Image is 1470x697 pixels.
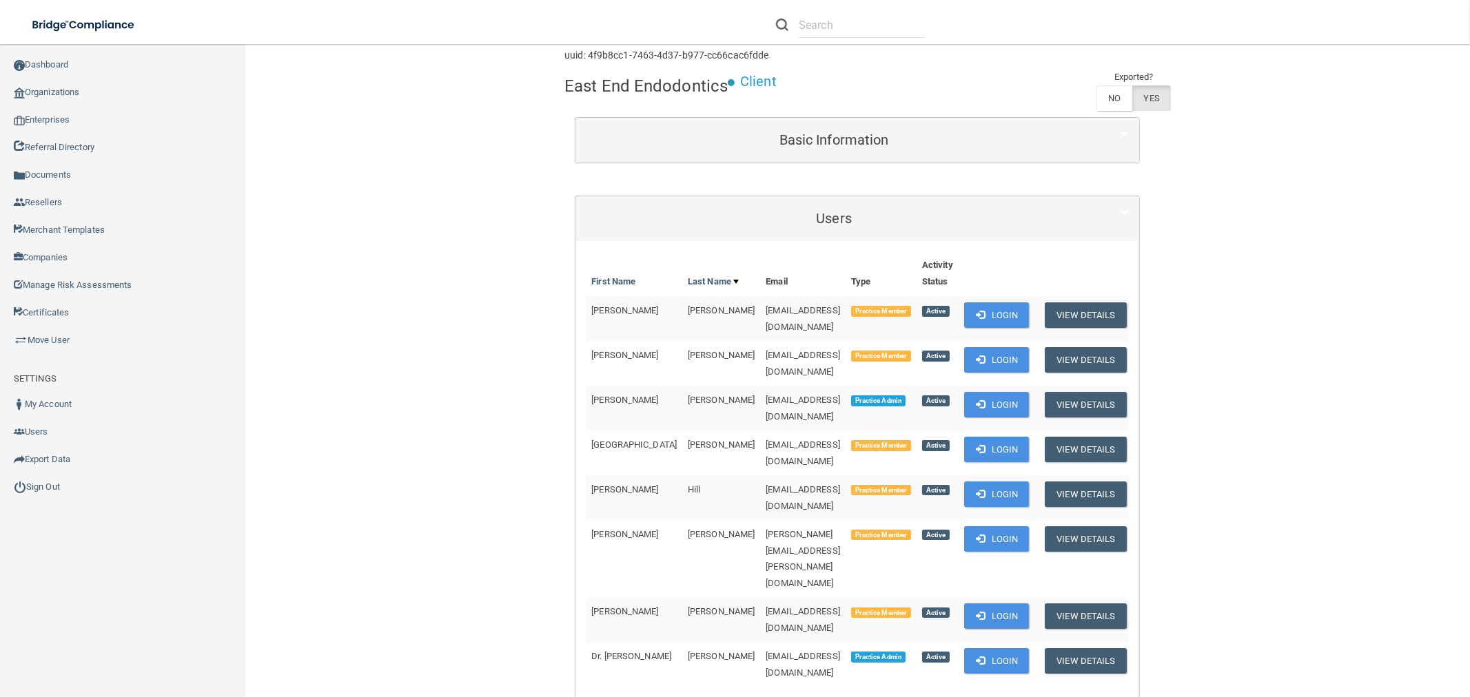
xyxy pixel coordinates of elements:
span: Hill [688,484,700,495]
label: NO [1096,85,1132,111]
span: Active [922,485,950,496]
label: SETTINGS [14,371,57,387]
span: [PERSON_NAME] [591,350,658,360]
button: View Details [1045,526,1126,552]
button: Login [964,437,1030,462]
img: bridge_compliance_login_screen.278c3ca4.svg [21,11,147,39]
button: Login [964,347,1030,373]
span: Practice Member [851,485,911,496]
h6: uuid: 4f9b8cc1-7463-4d37-b977-cc66cac6fdde [564,50,768,61]
span: Active [922,530,950,541]
span: [PERSON_NAME] [688,606,755,616]
button: View Details [1045,437,1126,462]
button: Login [964,392,1030,417]
span: [PERSON_NAME] [688,395,755,405]
span: [PERSON_NAME][EMAIL_ADDRESS][PERSON_NAME][DOMAIN_NAME] [766,529,840,589]
h5: Users [586,211,1082,226]
button: Login [964,603,1030,629]
span: [EMAIL_ADDRESS][DOMAIN_NAME] [766,651,840,678]
td: Exported? [1096,69,1171,85]
button: Login [964,526,1030,552]
span: [EMAIL_ADDRESS][DOMAIN_NAME] [766,439,840,466]
span: Practice Admin [851,652,906,663]
input: Search [799,12,925,38]
span: [GEOGRAPHIC_DATA] [591,439,677,450]
img: ic_user_dark.df1a06c3.png [14,399,25,410]
span: Active [922,395,950,406]
span: [PERSON_NAME] [688,350,755,360]
button: Login [964,481,1030,507]
p: Client [740,69,777,94]
a: First Name [591,273,635,290]
img: icon-documents.8dae5593.png [14,170,25,181]
span: Active [922,607,950,618]
span: Practice Admin [851,395,906,406]
a: Users [586,203,1129,234]
span: [PERSON_NAME] [591,529,658,539]
span: [PERSON_NAME] [688,529,755,539]
button: View Details [1045,392,1126,417]
img: icon-export.b9366987.png [14,454,25,465]
img: enterprise.0d942306.png [14,116,25,125]
span: Practice Member [851,440,911,451]
span: [PERSON_NAME] [591,484,658,495]
span: Active [922,306,950,317]
img: organization-icon.f8decf85.png [14,87,25,98]
span: Practice Member [851,351,911,362]
h5: Basic Information [586,132,1082,147]
span: Dr. [PERSON_NAME] [591,651,671,661]
span: [EMAIL_ADDRESS][DOMAIN_NAME] [766,305,840,332]
button: Login [964,648,1030,674]
span: [PERSON_NAME] [591,606,658,616]
span: [PERSON_NAME] [688,305,755,315]
span: Active [922,440,950,451]
th: Email [760,251,846,296]
img: icon-users.e205127d.png [14,426,25,437]
span: [EMAIL_ADDRESS][DOMAIN_NAME] [766,606,840,633]
span: [PERSON_NAME] [688,439,755,450]
img: ic_power_dark.7ecde6b1.png [14,481,26,493]
a: Last Name [688,273,739,290]
button: View Details [1045,648,1126,674]
button: View Details [1045,481,1126,507]
span: Practice Member [851,607,911,618]
span: [PERSON_NAME] [688,651,755,661]
h4: East End Endodontics [564,77,728,95]
span: [PERSON_NAME] [591,395,658,405]
button: Login [964,302,1030,328]
img: ic_dashboard_dark.d01f4a41.png [14,60,25,71]
span: Practice Member [851,306,911,317]
button: View Details [1045,302,1126,328]
span: [EMAIL_ADDRESS][DOMAIN_NAME] [766,484,840,511]
span: Practice Member [851,530,911,541]
span: [EMAIL_ADDRESS][DOMAIN_NAME] [766,350,840,377]
img: ic-search.3b580494.png [776,19,788,31]
span: Active [922,351,950,362]
img: ic_reseller.de258add.png [14,197,25,208]
span: Active [922,652,950,663]
span: [EMAIL_ADDRESS][DOMAIN_NAME] [766,395,840,422]
button: View Details [1045,347,1126,373]
th: Type [846,251,917,296]
img: briefcase.64adab9b.png [14,333,28,347]
th: Activity Status [917,251,959,296]
span: [PERSON_NAME] [591,305,658,315]
button: View Details [1045,603,1126,629]
a: Basic Information [586,125,1129,156]
label: YES [1132,85,1171,111]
